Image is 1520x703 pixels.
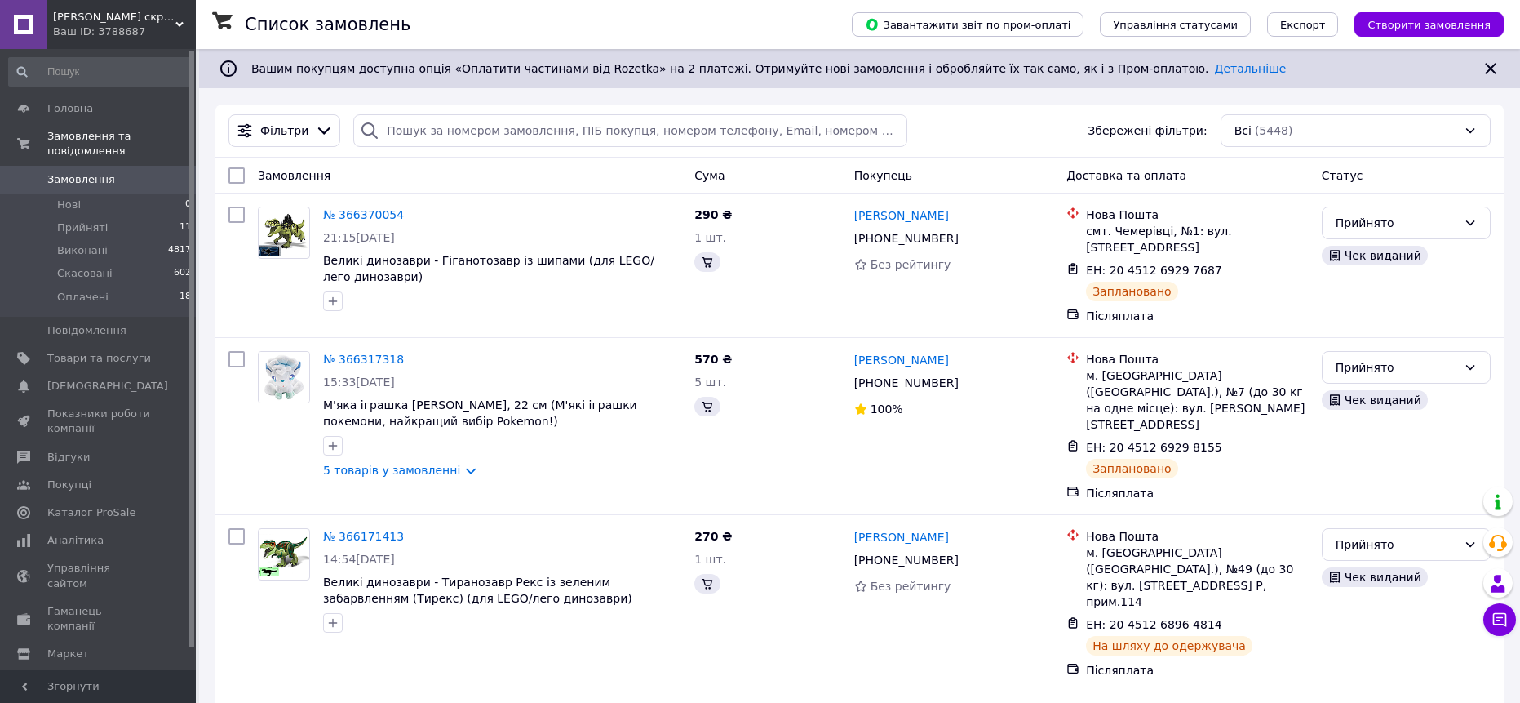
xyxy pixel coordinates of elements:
span: Фільтри [260,122,308,139]
span: Управління сайтом [47,561,151,590]
span: 0 [185,198,191,212]
h1: Список замовлень [245,15,410,34]
button: Чат з покупцем [1483,603,1516,636]
div: м. [GEOGRAPHIC_DATA] ([GEOGRAPHIC_DATA].), №7 (до 30 кг на одне місце): вул. [PERSON_NAME][STREET... [1086,367,1309,433]
span: Виконані [57,243,108,258]
span: 602 [174,266,191,281]
span: 1 шт. [694,231,726,244]
span: Доставка та оплата [1066,169,1186,182]
span: ЕН: 20 4512 6929 8155 [1086,441,1222,454]
span: Покупці [47,478,91,492]
span: Збережені фільтри: [1088,122,1207,139]
span: Без рейтингу [871,580,951,593]
span: 1 шт. [694,553,726,566]
div: Прийнято [1336,214,1457,232]
span: (5448) [1255,124,1293,137]
input: Пошук за номером замовлення, ПІБ покупця, номером телефону, Email, номером накладної [353,114,907,147]
span: Створити замовлення [1367,19,1491,31]
span: 100% [871,403,903,416]
a: № 366171413 [323,530,404,543]
span: Cума [694,169,725,182]
div: Прийнято [1336,536,1457,554]
a: М'яка іграшка [PERSON_NAME], 22 см (М'які іграшки покемони, найкращий вибір Pokemon!) [323,398,637,428]
div: Ваш ID: 3788687 [53,24,196,39]
span: 4817 [168,243,191,258]
span: Управління статусами [1113,19,1238,31]
div: Чек виданий [1322,567,1428,587]
div: Прийнято [1336,358,1457,376]
div: Чек виданий [1322,246,1428,265]
div: Післяплата [1086,485,1309,501]
span: 270 ₴ [694,530,732,543]
span: Експорт [1280,19,1326,31]
span: Вашим покупцям доступна опція «Оплатити частинами від Rozetka» на 2 платежі. Отримуйте нові замов... [251,62,1286,75]
span: Замовлення [47,172,115,187]
span: Оплачені [57,290,109,305]
div: Заплановано [1086,459,1178,478]
span: Відгуки [47,450,90,465]
div: Післяплата [1086,308,1309,324]
a: Великі динозаври - Тиранозавр Рекс із зеленим забарвленням (Тирекс) (для LEGO/лего динозаври) [323,576,632,605]
span: Завантажити звіт по пром-оплаті [865,17,1070,32]
span: Замовлення та повідомлення [47,129,196,158]
span: 570 ₴ [694,353,732,366]
span: 5 шт. [694,376,726,389]
img: Фото товару [259,352,309,403]
span: Замовлення [258,169,330,182]
span: 14:54[DATE] [323,553,395,566]
a: Фото товару [258,528,310,581]
span: Покупець [854,169,912,182]
img: Фото товару [259,209,309,256]
a: № 366370054 [323,208,404,221]
span: Аналітика [47,533,104,548]
div: смт. Чемерівці, №1: вул. [STREET_ADDRESS] [1086,223,1309,256]
button: Експорт [1267,12,1339,37]
div: [PHONE_NUMBER] [851,372,962,394]
span: ЕН: 20 4512 6896 4814 [1086,618,1222,631]
span: Товари та послуги [47,351,151,366]
button: Завантажити звіт по пром-оплаті [852,12,1083,37]
span: Маркет [47,647,89,661]
a: Фото товару [258,207,310,259]
button: Створити замовлення [1354,12,1504,37]
a: [PERSON_NAME] [854,352,949,368]
button: Управління статусами [1100,12,1251,37]
div: Заплановано [1086,282,1178,301]
span: [DEMOGRAPHIC_DATA] [47,379,168,394]
a: № 366317318 [323,353,404,366]
a: Детальніше [1215,62,1287,75]
span: Нові [57,198,81,212]
span: Всі [1234,122,1252,139]
div: Нова Пошта [1086,528,1309,545]
span: Каталог ProSale [47,505,135,520]
span: Скасовані [57,266,113,281]
span: 21:15[DATE] [323,231,395,244]
a: Великі динозаври - Гіганотозавр із шипами (для LEGO/лего динозаври) [323,254,654,283]
span: Головна [47,101,93,116]
div: Чек виданий [1322,390,1428,410]
span: Іграшкова скриня [53,10,175,24]
span: Без рейтингу [871,258,951,271]
span: 18 [179,290,191,305]
div: [PHONE_NUMBER] [851,227,962,250]
img: Фото товару [259,532,309,576]
span: Прийняті [57,220,108,235]
input: Пошук [8,57,193,87]
span: ЕН: 20 4512 6929 7687 [1086,264,1222,277]
span: Гаманець компанії [47,604,151,634]
span: Повідомлення [47,323,126,338]
span: 15:33[DATE] [323,376,395,389]
span: Статус [1322,169,1363,182]
a: Створити замовлення [1338,17,1504,30]
div: м. [GEOGRAPHIC_DATA] ([GEOGRAPHIC_DATA].), №49 (до 30 кг): вул. [STREET_ADDRESS] Р, прим.114 [1086,545,1309,610]
span: 290 ₴ [694,208,732,221]
div: Післяплата [1086,662,1309,679]
div: Нова Пошта [1086,351,1309,367]
a: Фото товару [258,351,310,403]
div: [PHONE_NUMBER] [851,549,962,572]
div: Нова Пошта [1086,207,1309,223]
span: 11 [179,220,191,235]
